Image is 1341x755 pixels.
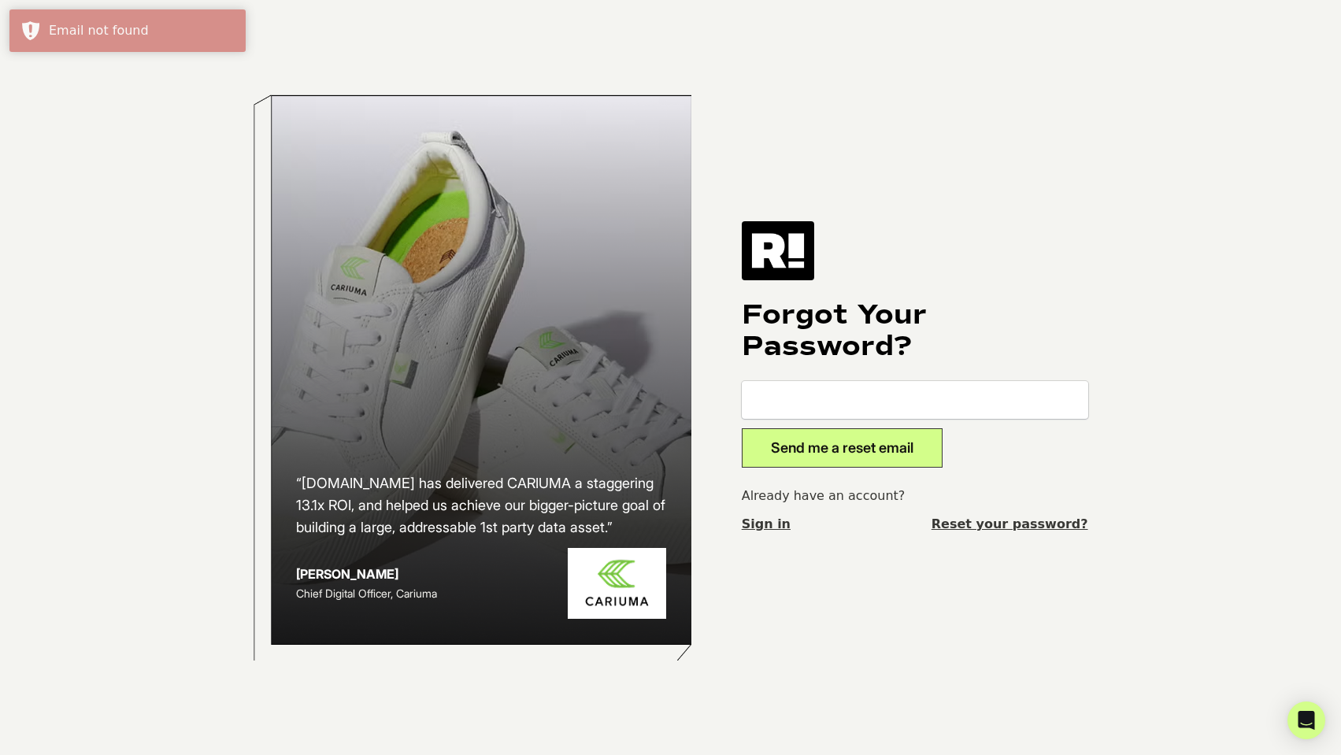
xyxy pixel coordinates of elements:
[296,472,666,538] h2: “[DOMAIN_NAME] has delivered CARIUMA a staggering 13.1x ROI, and helped us achieve our bigger-pic...
[742,515,791,534] a: Sign in
[742,487,1088,505] p: Already have an account?
[742,299,1088,362] h1: Forgot Your Password?
[296,566,398,582] strong: [PERSON_NAME]
[296,587,437,600] span: Chief Digital Officer, Cariuma
[1287,701,1325,739] div: Open Intercom Messenger
[49,21,234,40] div: Email not found
[742,428,943,468] button: Send me a reset email
[932,515,1088,534] a: Reset your password?
[568,548,666,620] img: Cariuma
[742,221,814,279] img: Retention.com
